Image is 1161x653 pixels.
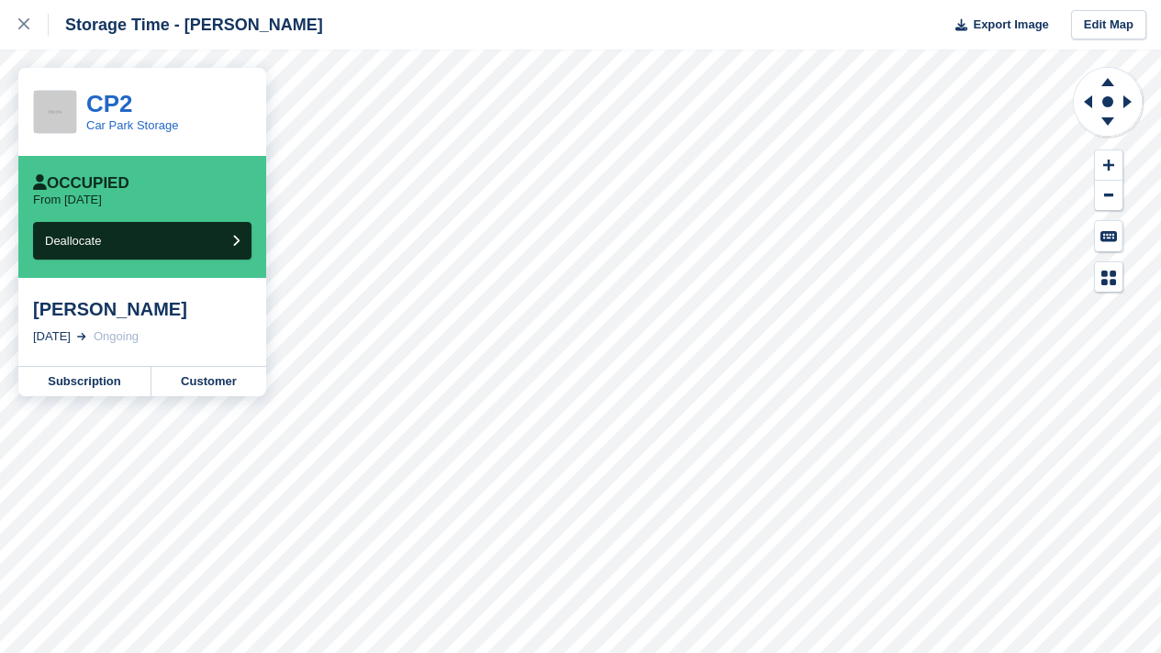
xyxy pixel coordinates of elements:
[944,10,1049,40] button: Export Image
[45,234,101,248] span: Deallocate
[1095,150,1122,181] button: Zoom In
[1095,262,1122,293] button: Map Legend
[1071,10,1146,40] a: Edit Map
[94,327,139,346] div: Ongoing
[1095,181,1122,211] button: Zoom Out
[151,367,266,396] a: Customer
[34,91,76,133] img: 256x256-placeholder-a091544baa16b46aadf0b611073c37e8ed6a367829ab441c3b0103e7cf8a5b1b.png
[33,174,129,193] div: Occupied
[18,367,151,396] a: Subscription
[33,193,102,207] p: From [DATE]
[86,118,178,132] a: Car Park Storage
[33,298,251,320] div: [PERSON_NAME]
[973,16,1048,34] span: Export Image
[77,333,86,340] img: arrow-right-light-icn-cde0832a797a2874e46488d9cf13f60e5c3a73dbe684e267c42b8395dfbc2abf.svg
[49,14,323,36] div: Storage Time - [PERSON_NAME]
[33,222,251,260] button: Deallocate
[86,90,133,117] a: CP2
[33,327,71,346] div: [DATE]
[1095,221,1122,251] button: Keyboard Shortcuts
